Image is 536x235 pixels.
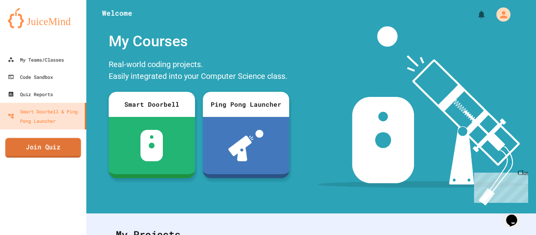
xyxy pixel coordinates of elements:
[228,130,263,161] img: ppl-with-ball.png
[488,5,512,24] div: My Account
[503,204,528,227] iframe: chat widget
[8,107,82,126] div: Smart Doorbell & Ping Pong Launcher
[462,8,488,21] div: My Notifications
[105,56,293,86] div: Real-world coding projects. Easily integrated into your Computer Science class.
[318,26,529,206] img: banner-image-my-projects.png
[109,92,195,117] div: Smart Doorbell
[8,55,64,64] div: My Teams/Classes
[203,92,289,117] div: Ping Pong Launcher
[8,8,78,28] img: logo-orange.svg
[8,72,53,82] div: Code Sandbox
[105,26,293,56] div: My Courses
[8,89,53,99] div: Quiz Reports
[5,138,81,158] a: Join Quiz
[471,169,528,203] iframe: chat widget
[140,130,163,161] img: sdb-white.svg
[3,3,54,50] div: Chat with us now!Close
